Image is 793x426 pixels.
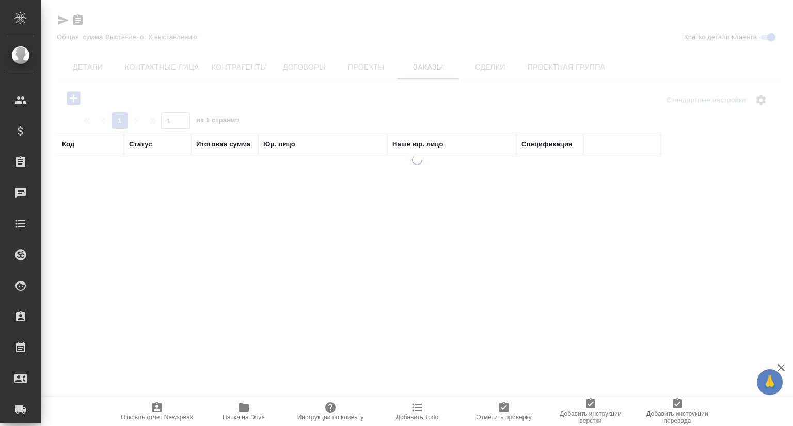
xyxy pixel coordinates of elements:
span: Папка на Drive [223,414,265,421]
div: Спецификация [521,139,573,150]
span: Открыть отчет Newspeak [121,414,193,421]
div: Юр. лицо [263,139,295,150]
button: 🙏 [757,369,783,395]
div: Итоговая сумма [196,139,250,150]
button: Инструкции по клиенту [287,397,374,426]
div: Наше юр. лицо [392,139,443,150]
span: Добавить инструкции перевода [640,410,715,424]
button: Папка на Drive [200,397,287,426]
span: Отметить проверку [476,414,531,421]
button: Добавить Todo [374,397,461,426]
div: Код [62,139,74,150]
span: Инструкции по клиенту [297,414,364,421]
div: Статус [129,139,152,150]
button: Открыть отчет Newspeak [114,397,200,426]
button: Отметить проверку [461,397,547,426]
span: Добавить Todo [396,414,438,421]
span: 🙏 [761,371,779,393]
span: Добавить инструкции верстки [553,410,628,424]
button: Добавить инструкции перевода [634,397,721,426]
button: Добавить инструкции верстки [547,397,634,426]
